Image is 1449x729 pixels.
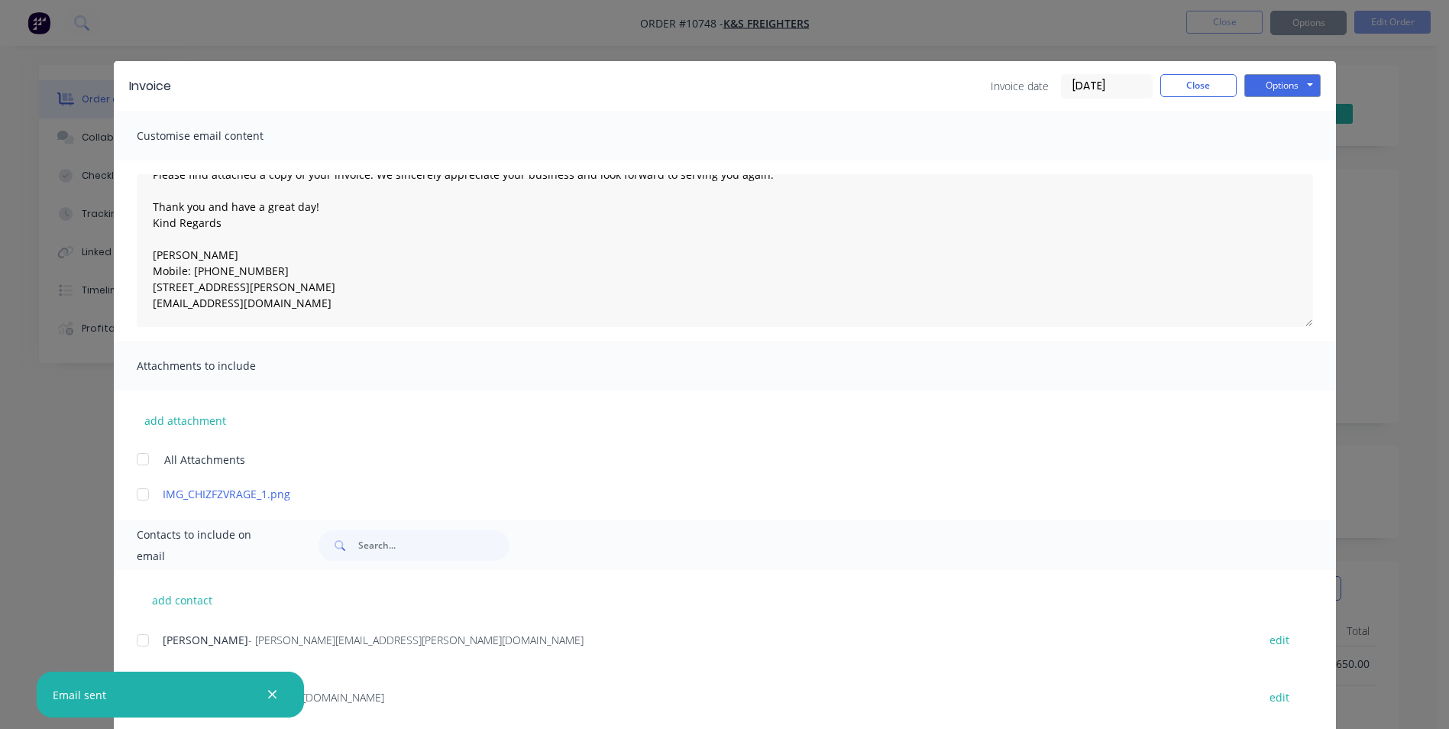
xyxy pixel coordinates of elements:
button: edit [1260,630,1299,650]
button: add contact [137,588,228,611]
button: Close [1160,74,1237,97]
input: Search... [358,530,509,561]
span: Contacts to include on email [137,524,281,567]
span: All Attachments [164,452,245,468]
span: Attachments to include [137,355,305,377]
span: Customise email content [137,125,305,147]
button: add attachment [137,409,234,432]
div: Email sent [53,687,106,703]
a: IMG_CHIZFZVRAGE_1.png [163,486,1242,502]
span: Invoice date [991,78,1049,94]
div: Invoice [129,77,171,96]
textarea: Good day Please find attached a copy of your invoice. We sincerely appreciate your business and l... [137,174,1313,327]
span: [PERSON_NAME] [163,633,248,647]
button: edit [1260,687,1299,708]
button: Options [1244,74,1321,97]
span: - [PERSON_NAME][EMAIL_ADDRESS][PERSON_NAME][DOMAIN_NAME] [248,633,584,647]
